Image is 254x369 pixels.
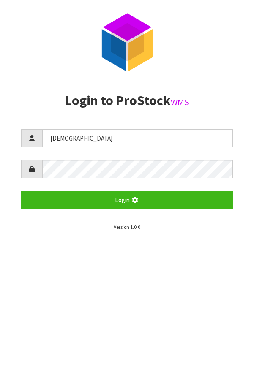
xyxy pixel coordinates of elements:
[171,97,189,108] small: WMS
[42,129,233,147] input: Username
[21,191,233,209] button: Login
[96,11,159,74] img: ProStock Cube
[114,224,140,230] small: Version 1.0.0
[21,93,233,108] h2: Login to ProStock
